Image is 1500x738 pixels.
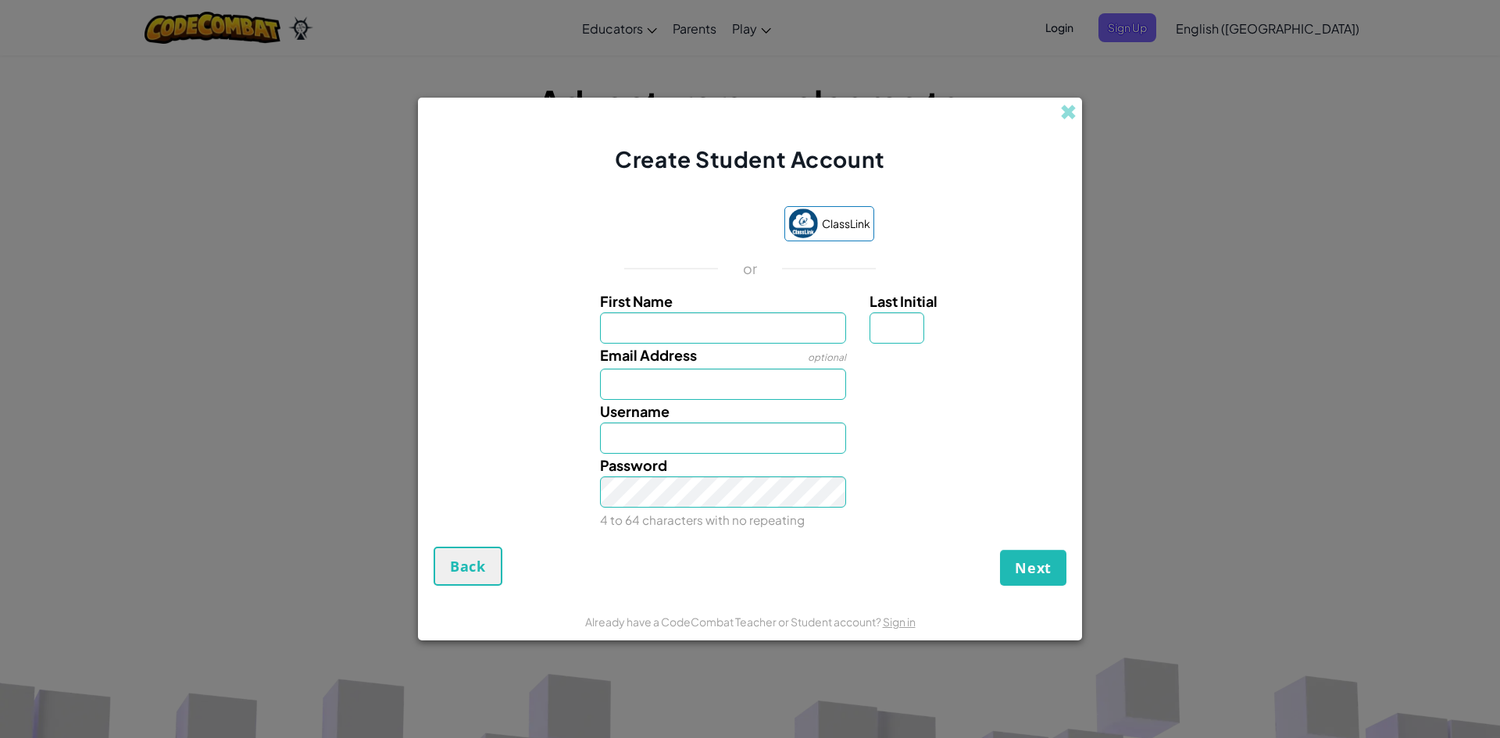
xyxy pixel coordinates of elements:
[1000,550,1066,586] button: Next
[788,209,818,238] img: classlink-logo-small.png
[808,351,846,363] span: optional
[822,212,870,235] span: ClassLink
[600,402,670,420] span: Username
[434,547,502,586] button: Back
[600,346,697,364] span: Email Address
[883,615,916,629] a: Sign in
[600,292,673,310] span: First Name
[600,456,667,474] span: Password
[618,208,777,242] iframe: Sign in with Google Button
[585,615,883,629] span: Already have a CodeCombat Teacher or Student account?
[743,259,758,278] p: or
[1015,558,1052,577] span: Next
[600,512,805,527] small: 4 to 64 characters with no repeating
[615,145,884,173] span: Create Student Account
[870,292,937,310] span: Last Initial
[450,557,486,576] span: Back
